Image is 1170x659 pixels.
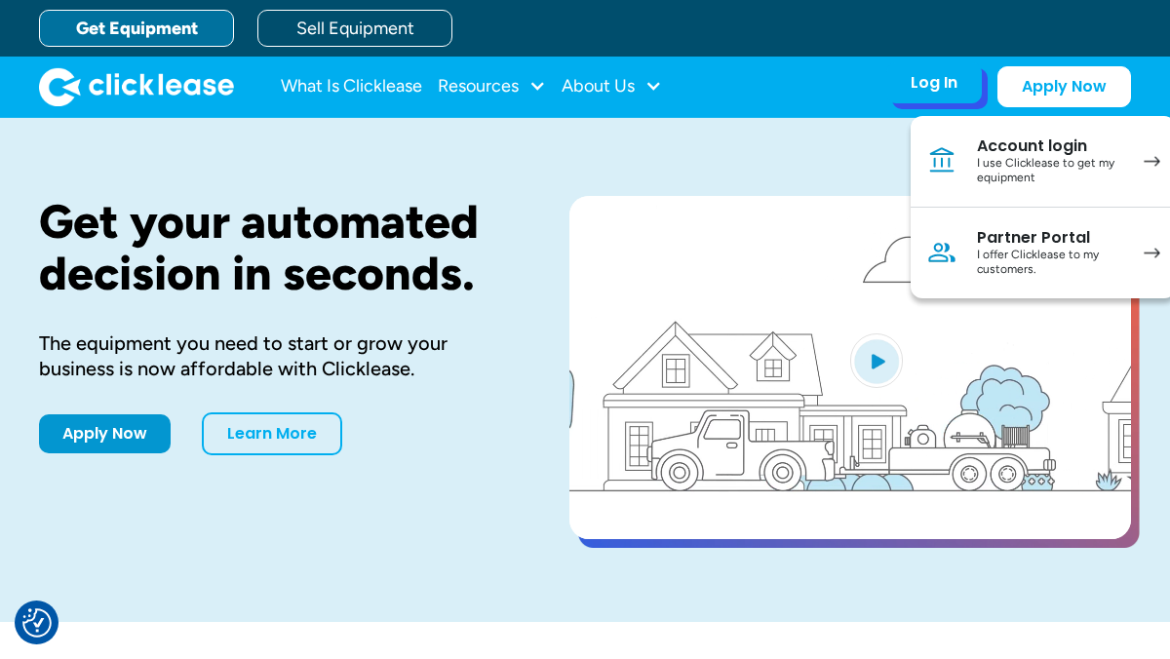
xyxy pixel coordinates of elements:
div: I offer Clicklease to my customers. [977,248,1124,278]
a: What Is Clicklease [281,67,422,106]
img: Blue play button logo on a light blue circular background [850,333,903,388]
img: Revisit consent button [22,608,52,638]
div: Account login [977,136,1124,156]
div: Log In [911,73,957,93]
div: The equipment you need to start or grow your business is now affordable with Clicklease. [39,330,507,381]
button: Consent Preferences [22,608,52,638]
a: Learn More [202,412,342,455]
a: Get Equipment [39,10,234,47]
div: Resources [438,67,546,106]
a: Apply Now [997,66,1131,107]
a: home [39,67,234,106]
a: open lightbox [569,196,1131,539]
div: About Us [562,67,662,106]
img: arrow [1144,156,1160,167]
img: Clicklease logo [39,67,234,106]
img: Person icon [926,237,957,268]
a: Sell Equipment [257,10,452,47]
div: Partner Portal [977,228,1124,248]
a: Apply Now [39,414,171,453]
img: arrow [1144,248,1160,258]
img: Bank icon [926,145,957,176]
div: I use Clicklease to get my equipment [977,156,1124,186]
h1: Get your automated decision in seconds. [39,196,507,299]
